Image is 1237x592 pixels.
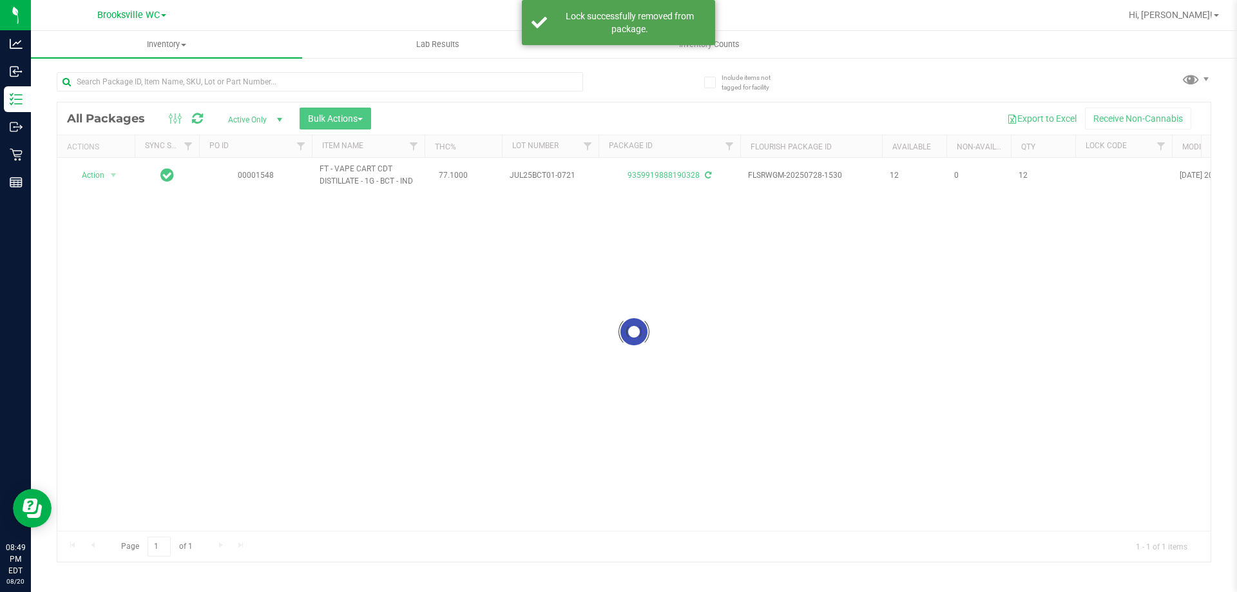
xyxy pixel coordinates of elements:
[97,10,160,21] span: Brooksville WC
[10,93,23,106] inline-svg: Inventory
[722,73,786,92] span: Include items not tagged for facility
[554,10,705,35] div: Lock successfully removed from package.
[399,39,477,50] span: Lab Results
[10,176,23,189] inline-svg: Reports
[302,31,573,58] a: Lab Results
[31,39,302,50] span: Inventory
[10,65,23,78] inline-svg: Inbound
[13,489,52,528] iframe: Resource center
[10,37,23,50] inline-svg: Analytics
[6,542,25,577] p: 08:49 PM EDT
[31,31,302,58] a: Inventory
[10,148,23,161] inline-svg: Retail
[6,577,25,586] p: 08/20
[57,72,583,91] input: Search Package ID, Item Name, SKU, Lot or Part Number...
[10,120,23,133] inline-svg: Outbound
[1129,10,1213,20] span: Hi, [PERSON_NAME]!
